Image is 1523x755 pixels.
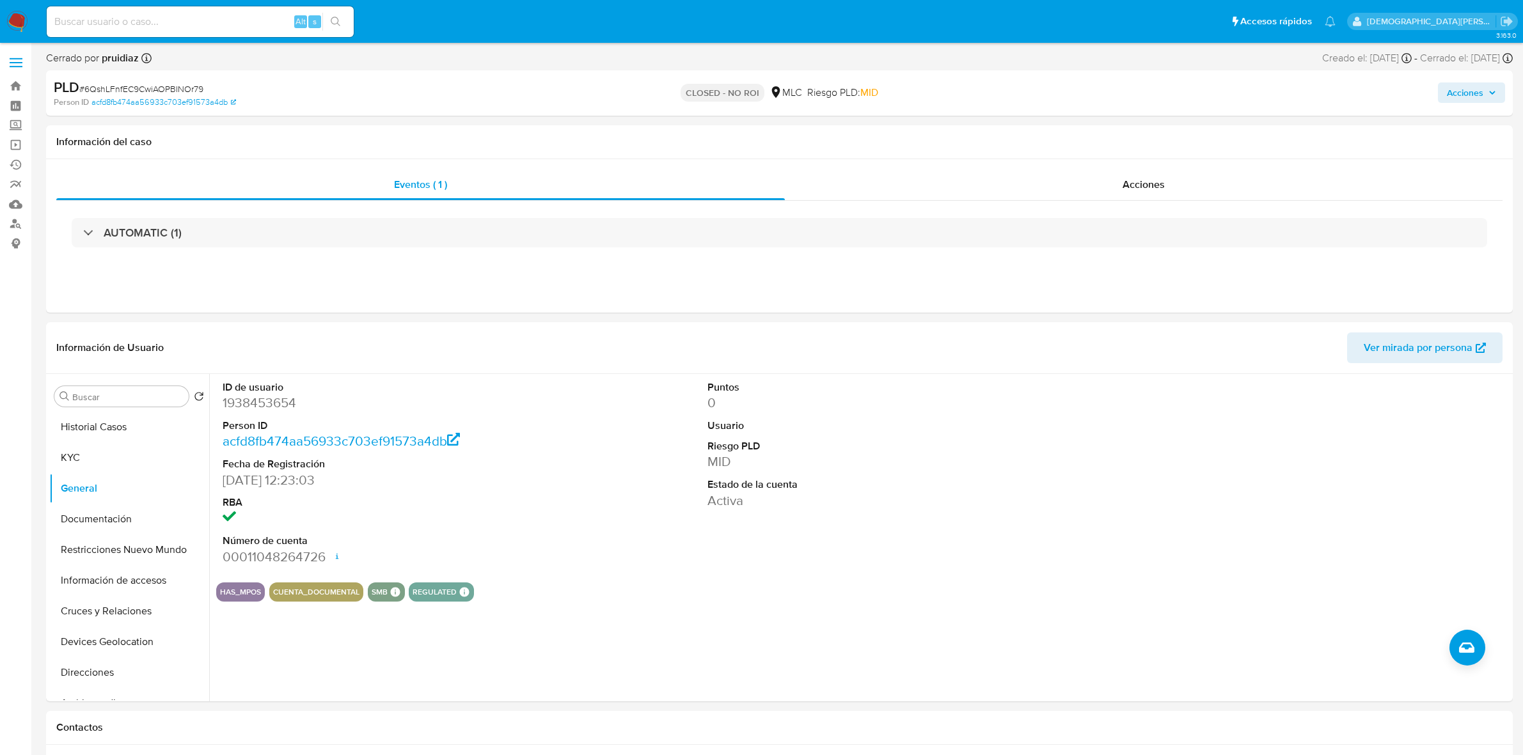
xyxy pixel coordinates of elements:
dd: Activa [707,492,1018,510]
p: CLOSED - NO ROI [681,84,764,102]
dt: Puntos [707,380,1018,394]
span: Accesos rápidos [1240,15,1312,28]
b: Person ID [54,97,89,108]
dt: Estado de la cuenta [707,478,1018,492]
button: General [49,473,209,504]
a: acfd8fb474aa56933c703ef91573a4db [91,97,236,108]
div: Cerrado el: [DATE] [1420,51,1513,65]
button: Cruces y Relaciones [49,596,209,627]
button: Direcciones [49,657,209,688]
button: Restricciones Nuevo Mundo [49,534,209,565]
span: # 6QshLFnfEC9CwiAOPBINOr79 [79,82,203,95]
h1: Información del caso [56,136,1503,148]
h1: Contactos [56,721,1503,734]
span: Acciones [1447,82,1483,103]
a: acfd8fb474aa56933c703ef91573a4db [223,432,461,450]
b: PLD [54,77,79,97]
button: Documentación [49,504,209,534]
dt: Fecha de Registración [223,457,533,471]
dt: Número de cuenta [223,534,533,548]
dt: RBA [223,495,533,510]
dd: 0 [707,394,1018,412]
span: Eventos ( 1 ) [394,177,447,192]
div: Creado el: [DATE] [1322,51,1412,65]
span: Ver mirada por persona [1364,332,1472,363]
h3: AUTOMATIC (1) [104,226,182,240]
span: Cerrado por [46,51,139,65]
button: Buscar [59,391,70,401]
dd: 00011048264726 [223,548,533,566]
button: KYC [49,442,209,473]
a: Notificaciones [1325,16,1336,27]
h1: Información de Usuario [56,341,164,354]
div: AUTOMATIC (1) [72,218,1487,247]
button: Ver mirada por persona [1347,332,1503,363]
span: Riesgo PLD: [807,86,878,100]
input: Buscar usuario o caso... [47,13,354,30]
dd: MID [707,453,1018,471]
span: s [313,15,317,27]
button: Archivos adjuntos [49,688,209,719]
button: Información de accesos [49,565,209,596]
input: Buscar [72,391,184,403]
span: Acciones [1123,177,1165,192]
button: Acciones [1438,82,1505,103]
button: search-icon [322,13,349,31]
dd: [DATE] 12:23:03 [223,471,533,489]
a: Salir [1500,15,1513,28]
dt: Riesgo PLD [707,439,1018,453]
b: pruidiaz [99,51,139,65]
dt: Person ID [223,419,533,433]
dt: ID de usuario [223,380,533,394]
span: - [1414,51,1417,65]
span: Alt [296,15,306,27]
button: Devices Geolocation [49,627,209,657]
span: MID [860,85,878,100]
div: MLC [769,86,802,100]
dt: Usuario [707,419,1018,433]
button: Historial Casos [49,412,209,442]
p: cristian.porley@mercadolibre.com [1367,15,1496,27]
button: Volver al orden por defecto [194,391,204,405]
dd: 1938453654 [223,394,533,412]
